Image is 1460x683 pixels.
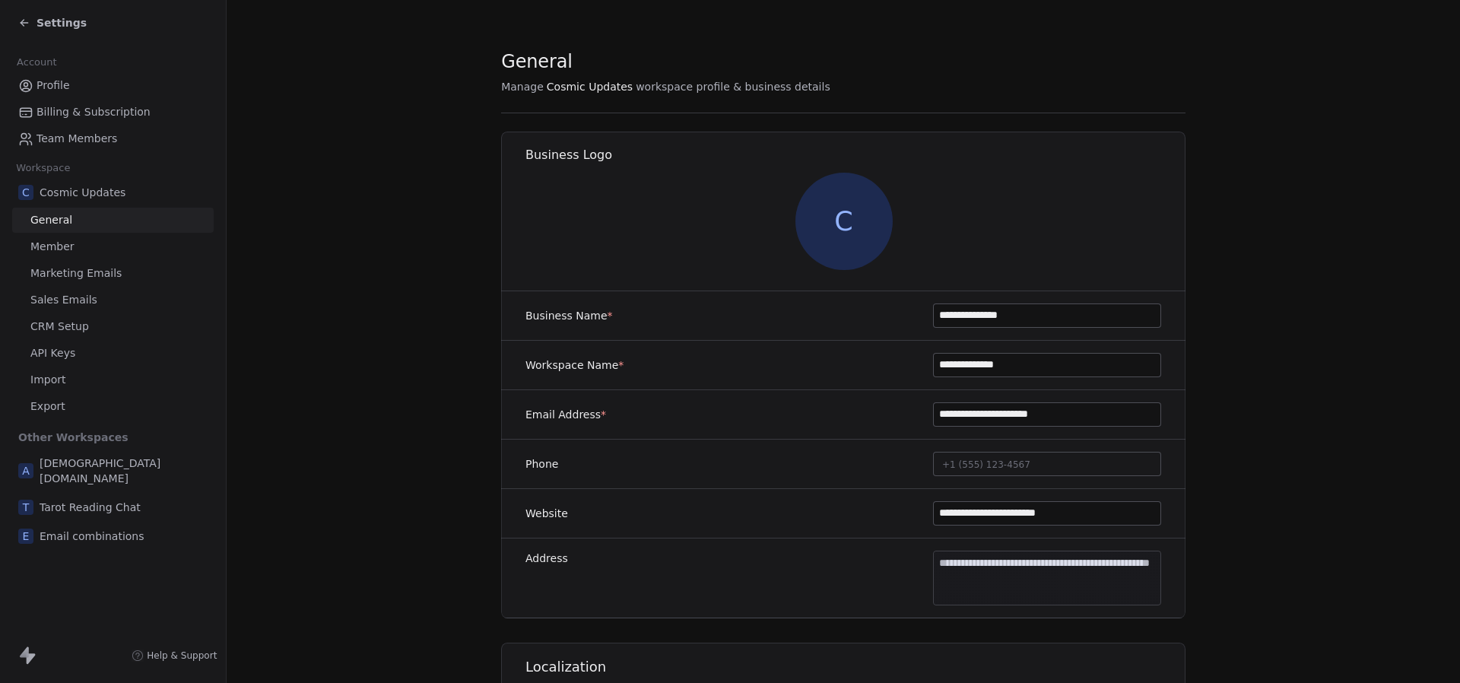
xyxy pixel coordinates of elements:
span: [DEMOGRAPHIC_DATA][DOMAIN_NAME] [40,456,208,486]
label: Website [525,506,568,521]
span: Marketing Emails [30,265,122,281]
label: Business Name [525,308,613,323]
label: Address [525,551,568,566]
h1: Localization [525,658,1186,676]
a: Settings [18,15,87,30]
span: Cosmic Updates [40,185,125,200]
span: Tarot Reading Chat [40,500,141,515]
button: +1 (555) 123-4567 [933,452,1161,476]
span: Settings [36,15,87,30]
label: Phone [525,456,558,472]
span: Cosmic Updates [547,79,633,94]
span: C [18,185,33,200]
a: Sales Emails [12,287,214,313]
span: workspace profile & business details [636,79,830,94]
a: Marketing Emails [12,261,214,286]
span: T [18,500,33,515]
a: Member [12,234,214,259]
span: Help & Support [147,650,217,662]
span: General [501,50,573,73]
a: Billing & Subscription [12,100,214,125]
span: Export [30,399,65,415]
label: Email Address [525,407,606,422]
span: C [795,173,893,270]
a: General [12,208,214,233]
span: General [30,212,72,228]
span: A [18,463,33,478]
span: Member [30,239,75,255]
a: Team Members [12,126,214,151]
label: Workspace Name [525,357,624,373]
a: Help & Support [132,650,217,662]
span: Team Members [36,131,117,147]
span: Import [30,372,65,388]
a: API Keys [12,341,214,366]
a: CRM Setup [12,314,214,339]
span: Billing & Subscription [36,104,151,120]
span: Workspace [10,157,77,179]
a: Import [12,367,214,392]
span: E [18,529,33,544]
span: Sales Emails [30,292,97,308]
span: CRM Setup [30,319,89,335]
span: Email combinations [40,529,144,544]
span: +1 (555) 123-4567 [942,459,1030,470]
a: Export [12,394,214,419]
h1: Business Logo [525,147,1186,164]
span: Other Workspaces [12,425,135,450]
span: Profile [36,78,70,94]
a: Profile [12,73,214,98]
span: Account [10,51,63,74]
span: API Keys [30,345,75,361]
span: Manage [501,79,544,94]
